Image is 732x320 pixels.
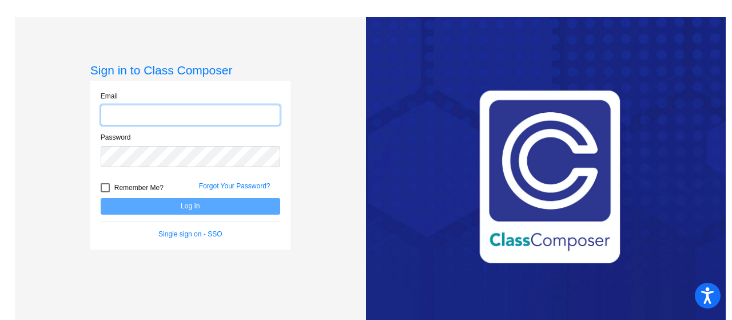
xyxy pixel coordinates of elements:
a: Forgot Your Password? [199,182,270,190]
label: Password [101,132,131,143]
button: Log In [101,198,280,215]
a: Single sign on - SSO [158,230,222,238]
label: Email [101,91,118,101]
h3: Sign in to Class Composer [90,63,291,77]
span: Remember Me? [114,181,164,195]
